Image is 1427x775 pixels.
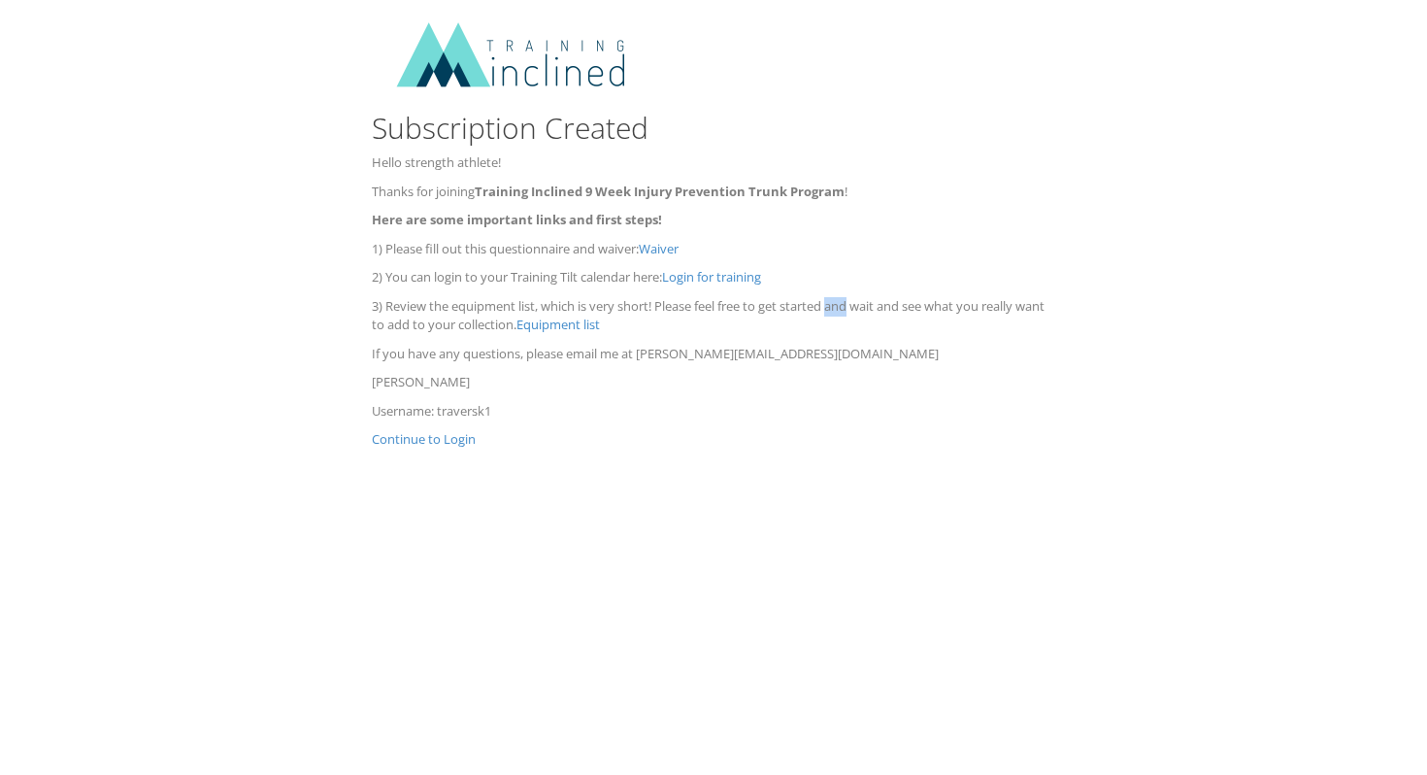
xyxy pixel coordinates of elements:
b: Here are some important links and first steps! [372,211,662,228]
p: 1) Please fill out this questionnaire and waiver: [372,240,1056,259]
a: Equipment list [516,316,600,333]
p: If you have any questions, please email me at [PERSON_NAME][EMAIL_ADDRESS][DOMAIN_NAME] [372,345,1056,364]
p: [PERSON_NAME] [372,373,1056,392]
p: 3) Review the equipment list, which is very short! Please feel free to get started and wait and s... [372,297,1056,335]
h2: Subscription Created [372,112,1056,144]
b: Training Inclined 9 Week Injury Prevention Trunk Program [475,183,845,200]
p: Hello strength athlete! [372,153,1056,173]
a: Login for training [662,268,761,286]
a: Continue to Login [372,430,476,448]
a: Waiver [639,240,679,257]
img: 1200x300Final-InclinedTrainingLogo.png [372,19,663,92]
p: Username: traversk1 [372,402,1056,421]
p: 2) You can login to your Training Tilt calendar here: [372,268,1056,287]
p: Thanks for joining ! [372,183,1056,202]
